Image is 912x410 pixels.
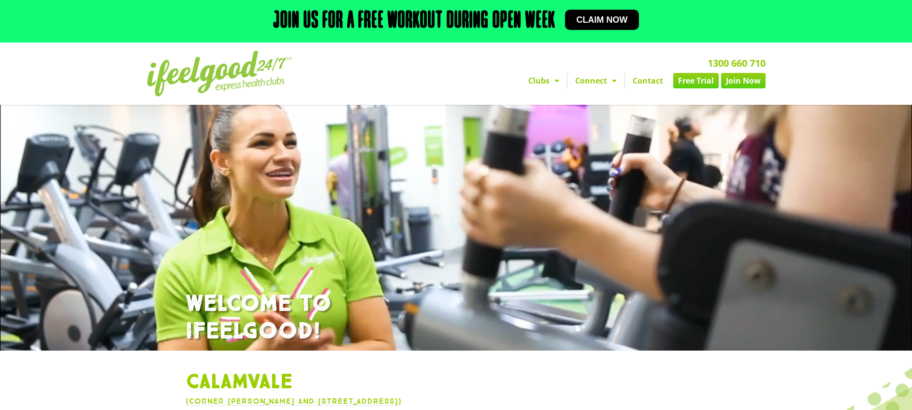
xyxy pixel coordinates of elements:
[186,370,727,395] h1: Calamvale
[367,73,766,88] nav: Menu
[521,73,567,88] a: Clubs
[273,10,555,33] h2: Join us for a free workout during open week
[708,57,766,70] a: 1300 660 710
[186,396,402,406] a: (Corner [PERSON_NAME] and [STREET_ADDRESS])
[721,73,766,88] a: Join Now
[577,15,628,24] span: Claim now
[673,73,719,88] a: Free Trial
[186,290,727,346] h1: WELCOME TO IFEELGOOD!
[625,73,671,88] a: Contact
[565,10,639,30] a: Claim now
[567,73,624,88] a: Connect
